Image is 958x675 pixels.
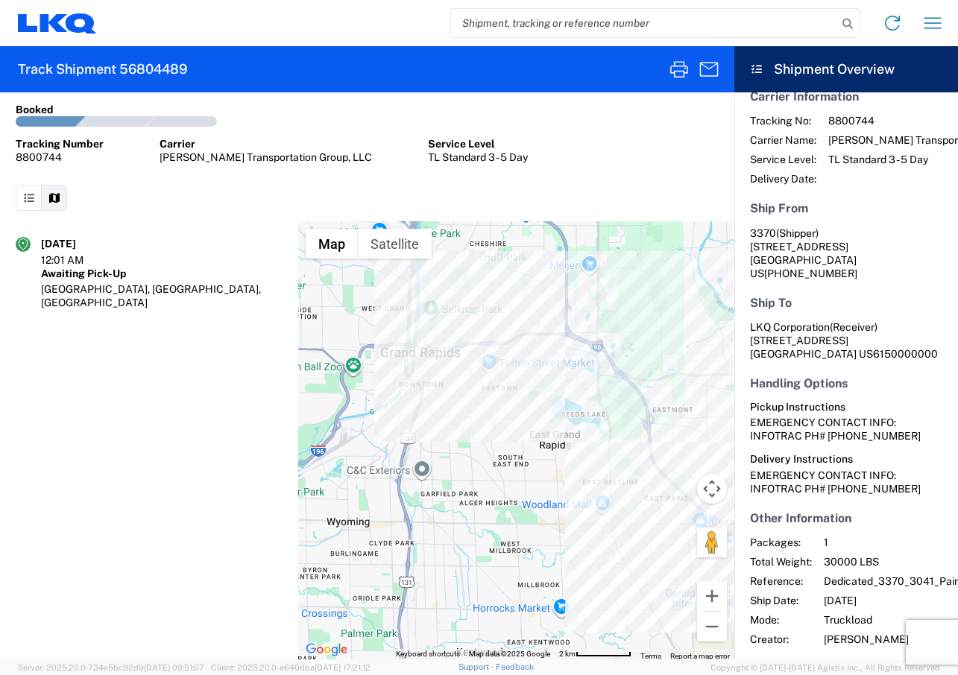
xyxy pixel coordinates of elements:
h5: Ship To [750,296,942,310]
button: Keyboard shortcuts [396,649,460,659]
div: Awaiting Pick-Up [41,267,283,280]
h5: Handling Options [750,376,942,390]
span: Total Weight: [750,555,812,568]
span: (Shipper) [776,227,819,239]
div: Carrier [160,137,372,150]
a: Open this area in Google Maps (opens a new window) [302,640,351,659]
a: Report a map error [670,652,730,660]
button: Map Scale: 2 km per 71 pixels [555,649,636,659]
span: [PHONE_NUMBER] [764,267,857,279]
div: TL Standard 3 - 5 Day [428,150,528,164]
h2: Track Shipment 56804489 [18,60,187,78]
input: Shipment, tracking or reference number [451,9,837,37]
a: Support [458,662,496,671]
span: Delivery Date: [750,172,816,186]
div: EMERGENCY CONTACT INFO: INFOTRAC PH# [PHONE_NUMBER] [750,469,942,495]
button: Map camera controls [697,474,727,504]
div: 12:01 AM [41,253,116,267]
button: Zoom out [697,612,727,641]
button: Show street map [306,229,358,259]
img: Google [302,640,351,659]
a: Feedback [496,662,534,671]
h5: Other Information [750,511,942,525]
button: Show satellite imagery [358,229,432,259]
div: Service Level [428,137,528,150]
span: [DATE] 17:21:12 [315,663,371,672]
span: Service Level: [750,153,816,166]
span: [DATE] 09:51:07 [144,663,204,672]
span: Packages: [750,536,812,549]
span: Mode: [750,613,812,627]
div: [DATE] [41,237,116,250]
span: (Receiver) [830,321,877,333]
div: [GEOGRAPHIC_DATA], [GEOGRAPHIC_DATA], [GEOGRAPHIC_DATA] [41,282,283,309]
div: 8800744 [16,150,104,164]
span: Tracking No: [750,114,816,127]
div: [PERSON_NAME] Transportation Group, LLC [160,150,372,164]
span: LKQ Corporation [STREET_ADDRESS] [750,321,877,346]
span: [STREET_ADDRESS] [750,241,848,253]
span: 2 km [559,650,576,658]
span: Creator: [750,633,812,646]
span: Client: 2025.20.0-e640dba [211,663,371,672]
span: Carrier Name: [750,133,816,147]
a: Terms [640,652,661,660]
button: Drag Pegman onto the map to open Street View [697,527,727,557]
h5: Ship From [750,201,942,215]
h5: Carrier Information [750,89,942,104]
span: Reference: [750,574,812,588]
span: Server: 2025.20.0-734e5bc92d9 [18,663,204,672]
div: EMERGENCY CONTACT INFO: INFOTRAC PH# [PHONE_NUMBER] [750,416,942,443]
span: 3370 [750,227,776,239]
span: 6150000000 [873,348,938,360]
div: Booked [16,103,54,116]
h6: Delivery Instructions [750,453,942,466]
header: Shipment Overview [734,46,958,92]
address: [GEOGRAPHIC_DATA] US [750,226,942,280]
div: Tracking Number [16,137,104,150]
span: Map data ©2025 Google [469,650,550,658]
span: Copyright © [DATE]-[DATE] Agistix Inc., All Rights Reserved [710,661,940,674]
h6: Pickup Instructions [750,401,942,413]
button: Zoom in [697,581,727,611]
address: [GEOGRAPHIC_DATA] US [750,320,942,361]
span: Ship Date: [750,594,812,607]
